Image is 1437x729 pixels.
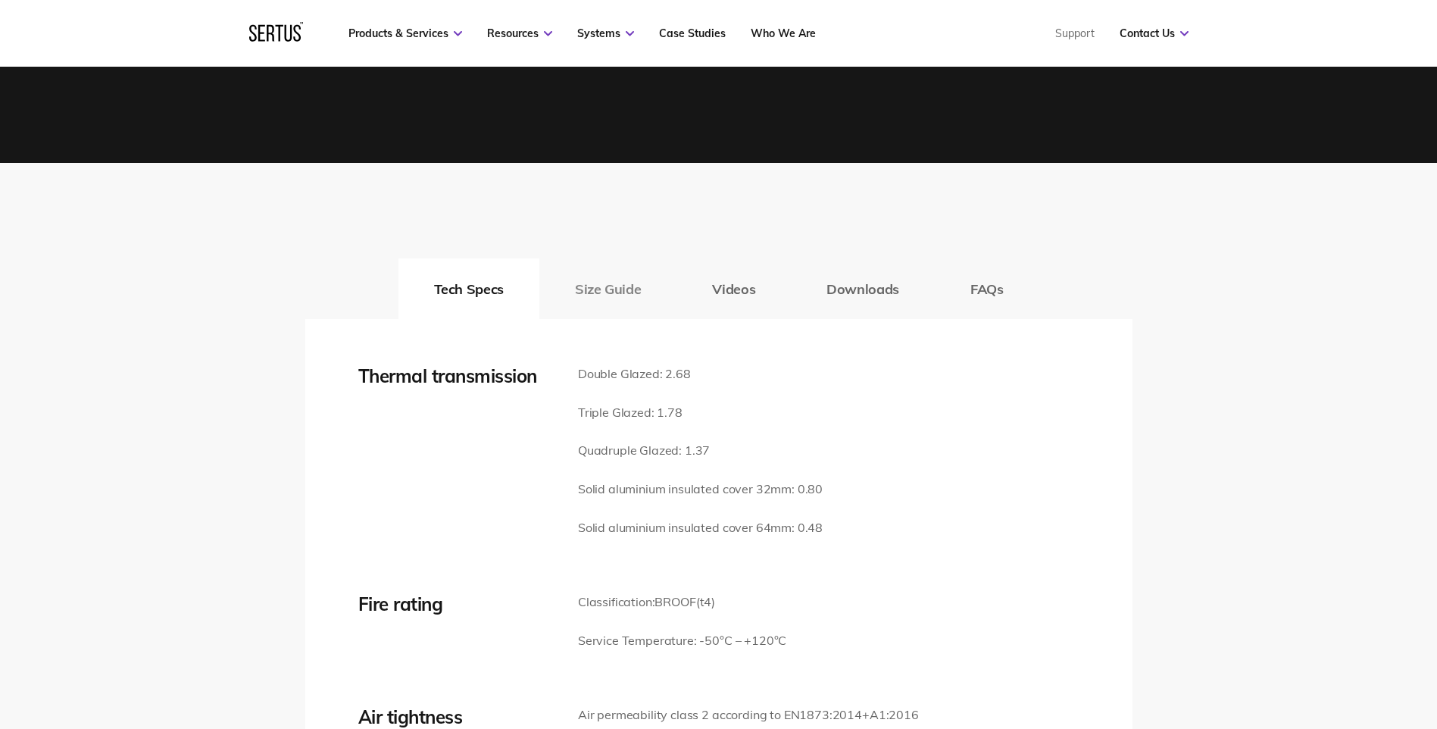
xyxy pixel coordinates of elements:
[539,258,676,319] button: Size Guide
[358,706,555,728] div: Air tightness
[1055,27,1095,40] a: Support
[935,258,1039,319] button: FAQs
[358,364,555,387] div: Thermal transmission
[751,27,816,40] a: Who We Are
[358,593,555,615] div: Fire rating
[578,518,823,538] p: Solid aluminium insulated cover 64mm: 0.48
[791,258,935,319] button: Downloads
[487,27,552,40] a: Resources
[578,706,919,725] p: Air permeability class 2 according to EN1873:2014+A1:2016
[1164,553,1437,729] iframe: Chat Widget
[578,364,823,384] p: Double Glazed: 2.68
[696,594,715,609] span: (t4)
[578,593,786,612] p: Classification:
[654,594,663,609] span: B
[578,403,823,423] p: Triple Glazed: 1.78
[578,631,786,651] p: Service Temperature: -50°C – +120°C
[577,27,634,40] a: Systems
[578,441,823,461] p: Quadruple Glazed: 1.37
[578,480,823,499] p: Solid aluminium insulated cover 32mm: 0.80
[676,258,791,319] button: Videos
[659,27,726,40] a: Case Studies
[1120,27,1189,40] a: Contact Us
[663,594,695,609] span: ROOF
[348,27,462,40] a: Products & Services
